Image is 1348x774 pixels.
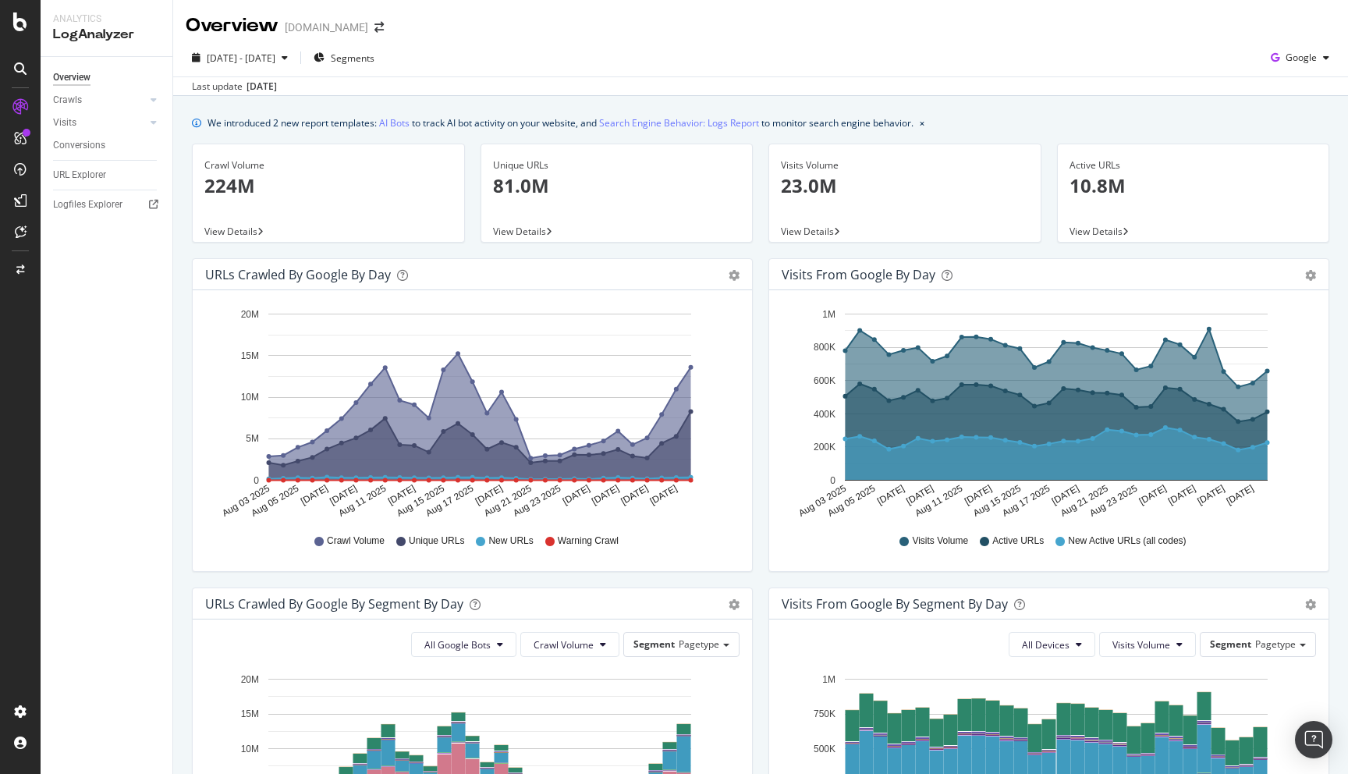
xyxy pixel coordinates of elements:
[53,92,82,108] div: Crawls
[205,267,391,282] div: URLs Crawled by Google by day
[1265,45,1336,70] button: Google
[1070,172,1318,199] p: 10.8M
[520,632,619,657] button: Crawl Volume
[511,483,562,519] text: Aug 23 2025
[241,309,259,320] text: 20M
[331,51,374,65] span: Segments
[192,80,277,94] div: Last update
[781,158,1029,172] div: Visits Volume
[395,483,446,519] text: Aug 15 2025
[204,158,452,172] div: Crawl Volume
[729,599,740,610] div: gear
[1305,599,1316,610] div: gear
[679,637,719,651] span: Pagetype
[186,45,294,70] button: [DATE] - [DATE]
[336,483,388,519] text: Aug 11 2025
[814,375,835,386] text: 600K
[814,343,835,353] text: 800K
[822,309,835,320] text: 1M
[205,303,734,520] svg: A chart.
[1225,483,1256,507] text: [DATE]
[241,392,259,403] text: 10M
[53,12,160,26] div: Analytics
[53,167,106,183] div: URL Explorer
[814,744,835,754] text: 500K
[1255,637,1296,651] span: Pagetype
[1070,225,1123,238] span: View Details
[1009,632,1095,657] button: All Devices
[875,483,906,507] text: [DATE]
[53,197,161,213] a: Logfiles Explorer
[1166,483,1197,507] text: [DATE]
[971,483,1023,519] text: Aug 15 2025
[249,483,300,519] text: Aug 05 2025
[53,69,161,86] a: Overview
[241,744,259,754] text: 10M
[782,267,935,282] div: Visits from Google by day
[534,638,594,652] span: Crawl Volume
[254,475,259,486] text: 0
[814,442,835,453] text: 200K
[53,115,146,131] a: Visits
[599,115,759,131] a: Search Engine Behavior: Logs Report
[1305,270,1316,281] div: gear
[220,483,271,519] text: Aug 03 2025
[204,172,452,199] p: 224M
[204,225,257,238] span: View Details
[482,483,534,519] text: Aug 21 2025
[53,69,90,86] div: Overview
[285,20,368,35] div: [DOMAIN_NAME]
[53,92,146,108] a: Crawls
[247,80,277,94] div: [DATE]
[493,225,546,238] span: View Details
[916,112,928,134] button: close banner
[1195,483,1226,507] text: [DATE]
[619,483,650,507] text: [DATE]
[590,483,621,507] text: [DATE]
[53,137,161,154] a: Conversions
[782,303,1311,520] svg: A chart.
[904,483,935,507] text: [DATE]
[782,596,1008,612] div: Visits from Google By Segment By Day
[781,172,1029,199] p: 23.0M
[488,534,533,548] span: New URLs
[328,483,359,507] text: [DATE]
[912,534,968,548] span: Visits Volume
[1000,483,1052,519] text: Aug 17 2025
[53,167,161,183] a: URL Explorer
[913,483,964,519] text: Aug 11 2025
[1112,638,1170,652] span: Visits Volume
[307,45,381,70] button: Segments
[814,708,835,719] text: 750K
[327,534,385,548] span: Crawl Volume
[241,674,259,685] text: 20M
[192,115,1329,131] div: info banner
[493,158,741,172] div: Unique URLs
[53,26,160,44] div: LogAnalyzer
[409,534,464,548] span: Unique URLs
[379,115,410,131] a: AI Bots
[561,483,592,507] text: [DATE]
[830,475,835,486] text: 0
[53,197,122,213] div: Logfiles Explorer
[1068,534,1186,548] span: New Active URLs (all codes)
[963,483,994,507] text: [DATE]
[424,638,491,652] span: All Google Bots
[53,137,105,154] div: Conversions
[1050,483,1081,507] text: [DATE]
[411,632,516,657] button: All Google Bots
[374,22,384,33] div: arrow-right-arrow-left
[729,270,740,281] div: gear
[493,172,741,199] p: 81.0M
[53,115,76,131] div: Visits
[241,350,259,361] text: 15M
[474,483,505,507] text: [DATE]
[205,596,463,612] div: URLs Crawled by Google By Segment By Day
[1059,483,1110,519] text: Aug 21 2025
[648,483,679,507] text: [DATE]
[246,434,259,445] text: 5M
[992,534,1044,548] span: Active URLs
[186,12,278,39] div: Overview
